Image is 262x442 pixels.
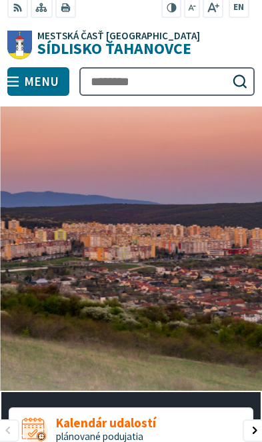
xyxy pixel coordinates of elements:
img: Prejsť na domovskú stránku [7,31,32,60]
span: Mestská časť [GEOGRAPHIC_DATA] [37,31,200,41]
span: Kalendár udalostí [56,416,156,430]
h1: Sídlisko Ťahanovce [32,31,200,57]
a: EN [230,1,248,15]
button: Menu [7,67,69,97]
span: Menu [24,77,59,87]
span: EN [233,1,244,15]
a: Logo Sídlisko Ťahanovce, prejsť na domovskú stránku. [7,31,254,60]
